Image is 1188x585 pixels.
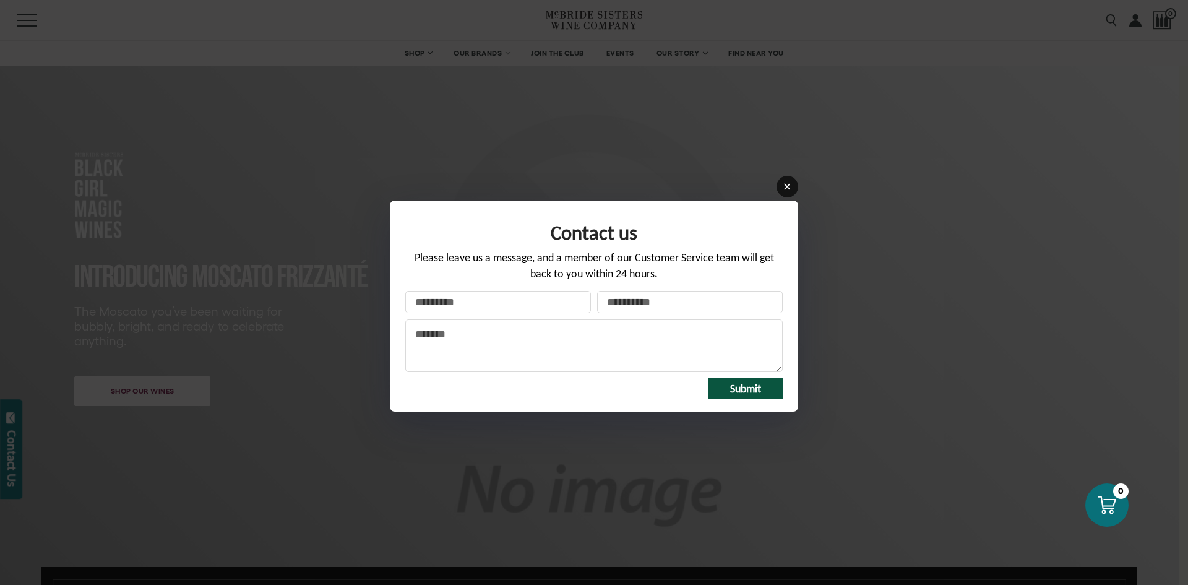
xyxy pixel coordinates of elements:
[708,378,783,399] button: Submit
[730,382,761,396] span: Submit
[405,291,591,313] input: Your name
[597,291,783,313] input: Your email
[551,220,637,245] span: Contact us
[405,319,783,372] textarea: Message
[1113,483,1129,499] div: 0
[405,250,783,290] div: Please leave us a message, and a member of our Customer Service team will get back to you within ...
[405,213,783,250] div: Form title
